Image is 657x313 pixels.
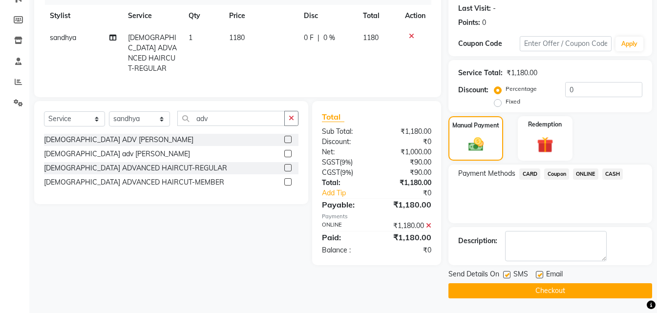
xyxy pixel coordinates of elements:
div: Points: [458,18,480,28]
span: Payment Methods [458,168,515,179]
div: Discount: [458,85,488,95]
span: Email [546,269,563,281]
span: 1 [189,33,192,42]
button: Checkout [448,283,652,298]
th: Total [357,5,399,27]
div: [DEMOGRAPHIC_DATA] adv [PERSON_NAME] [44,149,190,159]
span: 1180 [229,33,245,42]
div: ₹1,180.00 [377,221,439,231]
span: ONLINE [573,168,598,180]
img: _cash.svg [464,136,488,153]
span: | [318,33,319,43]
div: Service Total: [458,68,503,78]
span: 9% [341,158,351,166]
th: Stylist [44,5,122,27]
div: [DEMOGRAPHIC_DATA] ADVANCED HAIRCUT-MEMBER [44,177,224,188]
button: Apply [615,37,643,51]
img: _gift.svg [532,135,558,155]
span: 0 % [323,33,335,43]
span: CGST [322,168,340,177]
span: Send Details On [448,269,499,281]
div: [DEMOGRAPHIC_DATA] ADV [PERSON_NAME] [44,135,193,145]
label: Manual Payment [452,121,499,130]
div: ₹1,180.00 [377,126,439,137]
div: ₹1,180.00 [377,231,439,243]
span: CASH [602,168,623,180]
div: Discount: [315,137,377,147]
div: [DEMOGRAPHIC_DATA] ADVANCED HAIRCUT-REGULAR [44,163,227,173]
div: Payable: [315,199,377,210]
div: ONLINE [315,221,377,231]
div: Coupon Code [458,39,520,49]
div: Payments [322,212,432,221]
span: CARD [519,168,540,180]
div: ( ) [315,157,377,167]
a: Add Tip [315,188,387,198]
div: ₹1,180.00 [377,199,439,210]
div: ₹0 [387,188,439,198]
span: SMS [513,269,528,281]
div: Net: [315,147,377,157]
div: ₹90.00 [377,157,439,167]
span: SGST [322,158,339,167]
input: Search or Scan [177,111,285,126]
div: Sub Total: [315,126,377,137]
div: Balance : [315,245,377,255]
input: Enter Offer / Coupon Code [520,36,612,51]
div: ₹1,180.00 [377,178,439,188]
span: 0 F [304,33,314,43]
label: Redemption [528,120,562,129]
span: [DEMOGRAPHIC_DATA] ADVANCED HAIRCUT-REGULAR [128,33,177,73]
div: Total: [315,178,377,188]
div: ₹0 [377,245,439,255]
div: ₹90.00 [377,167,439,178]
div: ₹0 [377,137,439,147]
div: 0 [482,18,486,28]
th: Price [223,5,298,27]
span: Coupon [544,168,569,180]
th: Qty [183,5,223,27]
div: - [493,3,496,14]
label: Fixed [506,97,520,106]
label: Percentage [506,84,537,93]
div: ₹1,180.00 [507,68,537,78]
div: Description: [458,236,497,246]
span: 1180 [363,33,379,42]
th: Service [122,5,183,27]
div: ₹1,000.00 [377,147,439,157]
span: sandhya [50,33,76,42]
div: ( ) [315,167,377,178]
span: Total [322,112,344,122]
div: Last Visit: [458,3,491,14]
th: Disc [298,5,358,27]
div: Paid: [315,231,377,243]
th: Action [399,5,431,27]
span: 9% [342,168,351,176]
